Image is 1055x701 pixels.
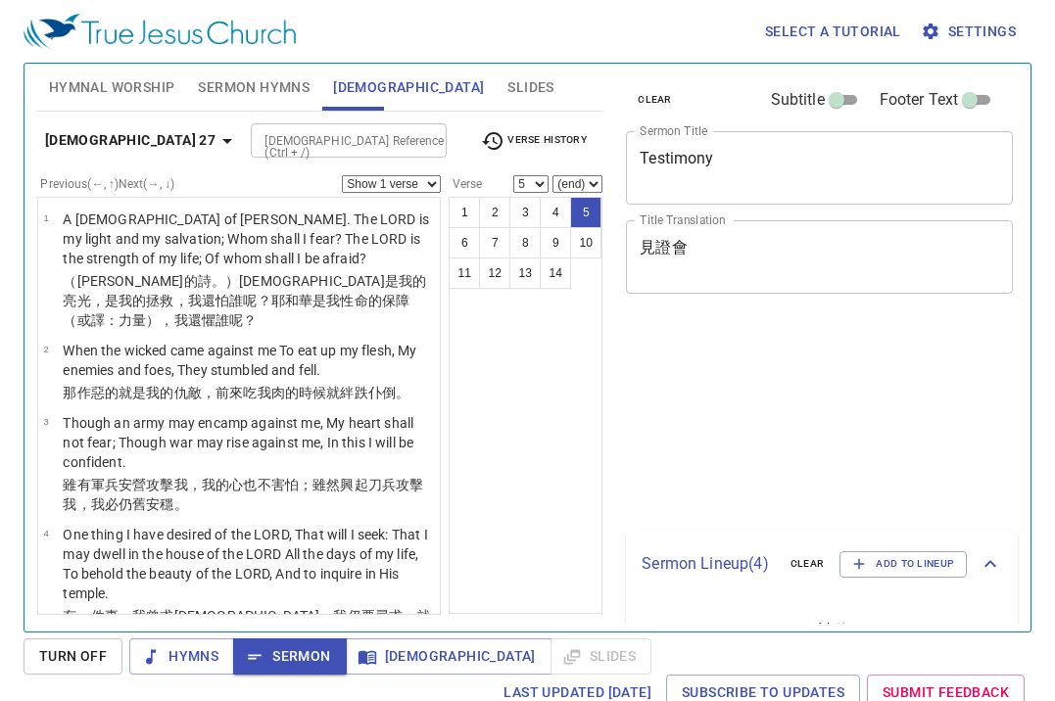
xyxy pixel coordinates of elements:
wh2583: 我，我的心 [63,477,423,512]
wh398: 我肉 [258,385,410,400]
span: Turn Off [39,644,107,669]
button: [DEMOGRAPHIC_DATA] 27 [37,122,247,159]
button: 4 [540,197,571,228]
iframe: from-child [618,314,937,525]
span: Sermon Hymns [198,75,310,100]
button: 5 [570,197,601,228]
wh259: 件事，我曾求 [63,608,433,663]
p: 那作惡的 [63,383,434,402]
wh1732: 的詩。）[DEMOGRAPHIC_DATA] [63,273,426,328]
input: Type Bible Reference [257,129,408,152]
span: [DEMOGRAPHIC_DATA] [361,644,536,669]
wh7126: 吃 [243,385,409,400]
wh6342: 誰呢？ [216,312,257,328]
wh3782: 仆倒 [368,385,409,400]
button: Add to Lineup [839,551,967,577]
span: [DEMOGRAPHIC_DATA] [333,75,484,100]
button: 3 [509,197,541,228]
button: [DEMOGRAPHIC_DATA] [346,638,551,675]
button: 13 [509,257,541,289]
p: 有一 [63,606,434,665]
wh3068: 是我的亮光 [63,273,426,328]
span: Settings [925,20,1016,44]
span: 4 [43,528,48,538]
wh3468: ，我還怕 [63,293,409,328]
button: clear [779,552,837,576]
button: 7 [479,227,510,258]
span: Slides [507,75,553,100]
wh7489: 就是我的仇敵 [119,385,409,400]
span: 1 [43,212,48,223]
span: Select a tutorial [765,20,901,44]
span: 2 [43,344,48,354]
p: 雖有軍兵 [63,475,434,514]
wh5307: 。 [396,385,409,400]
p: A [DEMOGRAPHIC_DATA] of [PERSON_NAME]. The LORD is my light and my salvation; Whom shall I fear? ... [63,210,434,268]
button: 2 [479,197,510,228]
label: Previous (←, ↑) Next (→, ↓) [40,178,174,190]
button: Verse History [469,126,599,156]
textarea: 見證會 [640,238,999,275]
wh3372: 誰呢？耶和華 [63,293,409,328]
span: clear [638,91,672,109]
p: Sermon Lineup ( 4 ) [642,552,775,576]
button: 12 [479,257,510,289]
span: Hymnal Worship [49,75,175,100]
button: 8 [509,227,541,258]
wh7592: [DEMOGRAPHIC_DATA] [63,608,433,663]
button: Select a tutorial [757,14,909,50]
p: （[PERSON_NAME] [63,271,434,330]
span: clear [791,555,825,573]
span: Subtitle [771,88,825,112]
textarea: Testimony [640,149,999,186]
span: 3 [43,416,48,427]
span: Verse History [481,129,587,153]
button: 11 [449,257,480,289]
wh1320: 的時候就絆跌 [285,385,409,400]
b: [DEMOGRAPHIC_DATA] 27 [45,128,216,153]
button: Turn Off [24,638,122,675]
button: 9 [540,227,571,258]
button: Settings [917,14,1024,50]
button: 10 [570,227,601,258]
button: Sermon [233,638,346,675]
p: Though an army may encamp against me, My heart shall not fear; Though war may rise against me, In... [63,413,434,472]
button: 1 [449,197,480,228]
span: Sermon [249,644,330,669]
span: Add to Lineup [852,555,954,573]
wh216: ，是我的拯救 [63,293,409,328]
wh4581: （或譯：力量），我還懼 [63,312,257,328]
button: 14 [540,257,571,289]
wh341: ，前來 [202,385,409,400]
label: Verse [449,178,482,190]
p: One thing I have desired of the LORD, That will I seek: That I may dwell in the house of the LORD... [63,525,434,603]
wh982: 。 [174,496,188,512]
button: clear [626,88,684,112]
span: Hymnal Worship 詩歌崇拜 [696,619,861,666]
div: Sermon Lineup(4)clearAdd to Lineup [626,532,1018,596]
button: Hymns [129,638,234,675]
wh3820: 也不害怕 [63,477,423,512]
span: Footer Text [880,88,959,112]
span: Hymns [145,644,218,669]
button: 6 [449,227,480,258]
p: When the wicked came against me To eat up my flesh, My enemies and foes, They stumbled and fell. [63,341,434,380]
wh4264: 安營攻擊 [63,477,423,512]
img: True Jesus Church [24,14,296,49]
